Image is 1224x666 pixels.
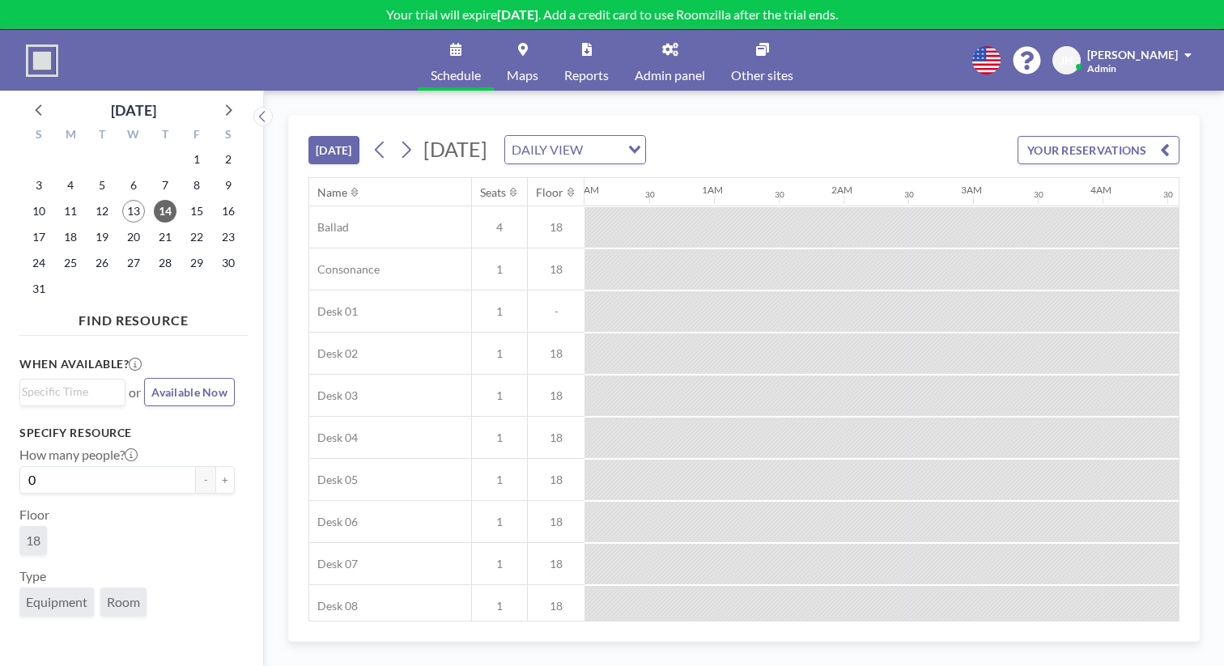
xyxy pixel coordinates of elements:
span: Desk 08 [309,599,358,613]
a: Admin panel [622,30,718,91]
input: Search for option [588,139,618,160]
span: Tuesday, August 26, 2025 [91,252,113,274]
div: W [118,125,150,146]
span: Desk 01 [309,304,358,319]
span: Monday, August 11, 2025 [59,200,82,223]
label: Floor [19,507,49,523]
span: 1 [472,346,527,361]
span: Tuesday, August 5, 2025 [91,174,113,197]
span: Friday, August 8, 2025 [185,174,208,197]
div: T [87,125,118,146]
span: 18 [528,473,584,487]
span: Wednesday, August 6, 2025 [122,174,145,197]
div: S [23,125,55,146]
div: 30 [904,189,914,200]
span: JH [1060,53,1073,68]
a: Reports [551,30,622,91]
button: - [196,466,215,494]
span: Friday, August 1, 2025 [185,148,208,171]
span: 4 [472,220,527,235]
span: Thursday, August 7, 2025 [154,174,176,197]
span: 18 [528,599,584,613]
div: 30 [645,189,655,200]
div: F [181,125,212,146]
span: Monday, August 18, 2025 [59,226,82,248]
span: Schedule [431,69,481,82]
span: Desk 06 [309,515,358,529]
span: 1 [472,304,527,319]
span: Maps [507,69,538,82]
h3: Specify resource [19,426,235,440]
div: M [55,125,87,146]
span: Consonance [309,262,380,277]
div: Seats [480,185,506,200]
span: Other sites [731,69,793,82]
a: Maps [494,30,551,91]
span: Sunday, August 31, 2025 [28,278,50,300]
span: Sunday, August 17, 2025 [28,226,50,248]
div: [DATE] [111,99,156,121]
span: Saturday, August 30, 2025 [217,252,240,274]
span: 1 [472,557,527,571]
span: 18 [528,346,584,361]
span: 1 [472,515,527,529]
span: Available Now [151,385,227,399]
button: [DATE] [308,136,359,164]
span: 18 [528,220,584,235]
span: Wednesday, August 13, 2025 [122,200,145,223]
div: 2AM [831,184,852,196]
span: Thursday, August 21, 2025 [154,226,176,248]
span: Desk 03 [309,388,358,403]
button: Available Now [144,378,235,406]
span: - [528,304,584,319]
div: 1AM [702,184,723,196]
span: Monday, August 4, 2025 [59,174,82,197]
span: 1 [472,262,527,277]
span: [PERSON_NAME] [1087,48,1178,62]
span: 18 [528,557,584,571]
div: 30 [775,189,784,200]
div: S [212,125,244,146]
span: Friday, August 15, 2025 [185,200,208,223]
a: Other sites [718,30,806,91]
div: Search for option [20,380,125,404]
span: Equipment [26,594,87,610]
span: or [129,384,141,401]
span: Saturday, August 9, 2025 [217,174,240,197]
span: Desk 04 [309,431,358,445]
span: Admin [1087,62,1116,74]
span: [DATE] [423,137,487,161]
div: 3AM [961,184,982,196]
span: Sunday, August 24, 2025 [28,252,50,274]
span: Sunday, August 10, 2025 [28,200,50,223]
span: Ballad [309,220,349,235]
div: Floor [536,185,563,200]
span: Saturday, August 23, 2025 [217,226,240,248]
span: 1 [472,431,527,445]
img: organization-logo [26,45,58,77]
input: Search for option [22,383,116,401]
label: Type [19,568,46,584]
button: + [215,466,235,494]
span: 18 [528,388,584,403]
span: Saturday, August 2, 2025 [217,148,240,171]
span: DAILY VIEW [508,139,586,160]
h4: FIND RESOURCE [19,306,248,329]
span: Friday, August 29, 2025 [185,252,208,274]
span: 1 [472,388,527,403]
span: Friday, August 22, 2025 [185,226,208,248]
span: Sunday, August 3, 2025 [28,174,50,197]
label: How many people? [19,447,138,463]
span: Desk 05 [309,473,358,487]
div: 12AM [572,184,599,196]
label: Name [19,630,53,646]
span: 18 [528,431,584,445]
span: Desk 07 [309,557,358,571]
span: Reports [564,69,609,82]
div: Search for option [505,136,645,163]
span: Tuesday, August 19, 2025 [91,226,113,248]
span: 18 [528,262,584,277]
span: Thursday, August 14, 2025 [154,200,176,223]
div: 30 [1163,189,1173,200]
span: Desk 02 [309,346,358,361]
